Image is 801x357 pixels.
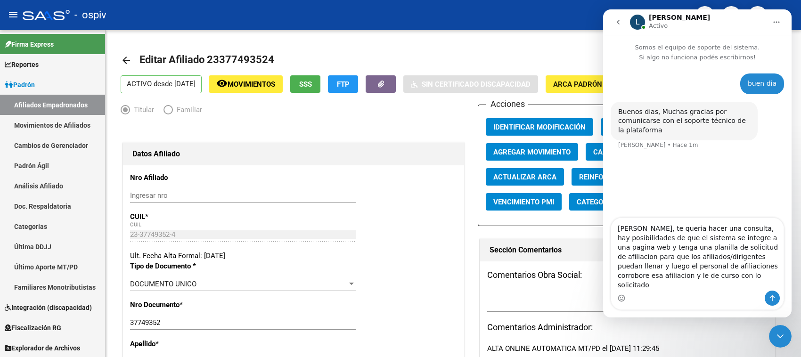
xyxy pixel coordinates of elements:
[290,75,320,93] button: SSS
[5,59,39,70] span: Reportes
[130,300,228,310] p: Nro Documento
[130,339,228,349] p: Apellido
[5,323,61,333] span: Fiscalización RG
[216,78,228,89] mat-icon: remove_red_eye
[74,5,106,25] span: - ospiv
[487,321,768,334] h3: Comentarios Administrador:
[130,251,457,261] div: Ult. Fecha Alta Formal: [DATE]
[486,193,562,211] button: Vencimiento PMI
[5,302,92,313] span: Integración (discapacidad)
[228,80,275,89] span: Movimientos
[121,55,132,66] mat-icon: arrow_back
[486,118,593,136] button: Identificar Modificación
[139,54,274,65] span: Editar Afiliado 23377493524
[209,75,283,93] button: Movimientos
[130,280,196,288] span: DOCUMENTO UNICO
[121,75,202,93] p: ACTIVO desde [DATE]
[130,261,228,271] p: Tipo de Documento *
[593,148,690,156] span: Cambiar Tipo Beneficiario
[486,143,578,161] button: Agregar Movimiento
[173,105,202,115] span: Familiar
[130,105,154,115] span: Titular
[603,9,792,317] iframe: Intercom live chat
[493,198,554,206] span: Vencimiento PMI
[130,211,228,222] p: CUIL
[486,97,528,111] h3: Acciones
[299,80,312,89] span: SSS
[403,75,538,93] button: Sin Certificado Discapacidad
[493,173,556,181] span: Actualizar ARCA
[487,268,768,282] h3: Comentarios Obra Social:
[579,173,669,181] span: Reinformar Movimiento
[601,118,664,136] button: Cambiar CUIL
[572,168,676,186] button: Reinformar Movimiento
[569,193,622,211] button: Categoria
[5,343,80,353] span: Explorador de Archivos
[328,75,358,93] button: FTP
[493,123,586,131] span: Identificar Modificación
[493,148,571,156] span: Agregar Movimiento
[130,172,228,183] p: Nro Afiliado
[490,243,765,258] h1: Sección Comentarios
[486,168,564,186] button: Actualizar ARCA
[769,325,792,348] iframe: Intercom live chat
[422,80,531,89] span: Sin Certificado Discapacidad
[121,107,212,116] mat-radio-group: Elija una opción
[5,80,35,90] span: Padrón
[8,9,19,20] mat-icon: menu
[546,75,610,93] button: ARCA Padrón
[132,146,455,162] h1: Datos Afiliado
[5,39,54,49] span: Firma Express
[577,198,614,206] span: Categoria
[586,143,697,161] button: Cambiar Tipo Beneficiario
[337,80,350,89] span: FTP
[553,80,602,89] span: ARCA Padrón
